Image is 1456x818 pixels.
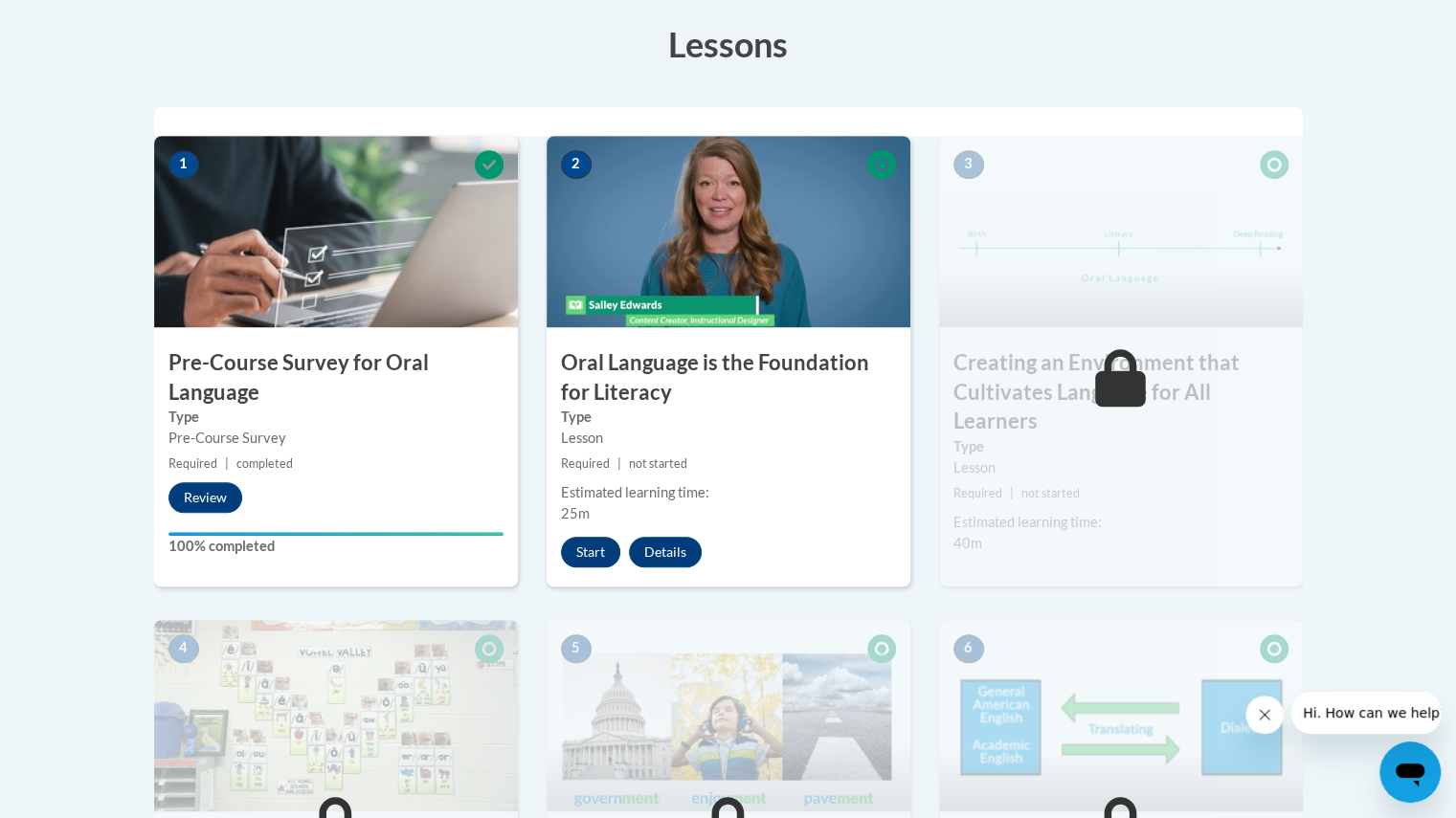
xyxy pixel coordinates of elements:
[1021,486,1080,500] span: not started
[168,532,504,536] div: Your progress
[1379,741,1441,803] iframe: Button to launch messaging window
[629,456,687,471] span: not started
[1245,696,1284,734] iframe: Close message
[617,456,621,471] span: |
[236,456,293,471] span: completed
[939,620,1303,811] img: Course Image
[154,620,518,811] img: Course Image
[11,13,155,29] span: Hi. How can we help?
[168,482,242,513] button: Review
[168,428,504,449] div: Pre-Course Survey
[1010,486,1014,500] span: |
[953,486,1002,500] span: Required
[168,150,199,179] span: 1
[168,536,504,557] label: 100% completed
[154,348,518,408] h3: Pre-Course Survey for Oral Language
[561,150,592,179] span: 2
[1291,692,1441,734] iframe: Message from company
[154,20,1303,68] h3: Lessons
[953,150,984,179] span: 3
[953,436,1288,457] label: Type
[561,505,590,521] span: 25m
[561,456,610,471] span: Required
[629,537,702,567] button: Details
[953,512,1288,533] div: Estimated learning time:
[168,634,199,663] span: 4
[168,407,504,428] label: Type
[953,634,984,663] span: 6
[225,456,229,471] span: |
[154,136,518,327] img: Course Image
[547,136,910,327] img: Course Image
[547,348,910,408] h3: Oral Language is the Foundation for Literacy
[953,535,982,551] span: 40m
[547,620,910,811] img: Course Image
[939,136,1303,327] img: Course Image
[561,634,592,663] span: 5
[939,348,1303,436] h3: Creating an Environment that Cultivates Language for All Learners
[561,537,620,567] button: Start
[953,457,1288,478] div: Lesson
[561,407,896,428] label: Type
[561,482,896,503] div: Estimated learning time:
[561,428,896,449] div: Lesson
[168,456,217,471] span: Required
